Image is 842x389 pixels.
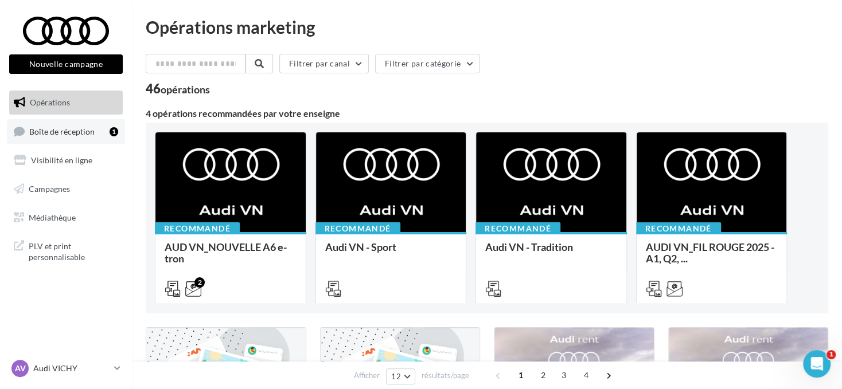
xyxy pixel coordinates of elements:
div: Opérations marketing [146,18,828,36]
span: 2 [534,366,552,384]
a: AV Audi VICHY [9,357,123,379]
button: 12 [386,368,415,384]
div: Recommandé [315,222,400,235]
span: Campagnes [29,184,70,194]
a: Campagnes [7,177,125,201]
div: 1 [110,127,118,136]
div: Recommandé [636,222,721,235]
span: Audi VN - Sport [325,241,396,253]
span: Médiathèque [29,212,76,222]
a: Boîte de réception1 [7,119,125,144]
button: Filtrer par catégorie [375,54,480,73]
span: 1 [827,350,836,359]
iframe: Intercom live chat [803,350,831,378]
button: Nouvelle campagne [9,54,123,74]
span: 4 [577,366,595,384]
span: Visibilité en ligne [31,155,92,165]
span: AUD VN_NOUVELLE A6 e-tron [165,241,287,265]
a: Médiathèque [7,206,125,230]
span: 1 [512,366,530,384]
span: AV [15,363,26,374]
span: Boîte de réception [29,126,95,136]
button: Filtrer par canal [279,54,369,73]
span: Afficher [354,370,380,381]
p: Audi VICHY [33,363,110,374]
div: opérations [161,84,210,95]
span: Opérations [30,97,70,107]
span: 12 [391,372,401,381]
span: Audi VN - Tradition [485,241,573,253]
div: Recommandé [155,222,240,235]
span: AUDI VN_FIL ROUGE 2025 - A1, Q2, ... [646,241,774,265]
a: Visibilité en ligne [7,148,125,172]
span: PLV et print personnalisable [29,238,118,263]
a: PLV et print personnalisable [7,234,125,268]
div: 2 [194,277,205,288]
span: résultats/page [422,370,469,381]
span: 3 [555,366,573,384]
div: Recommandé [475,222,560,235]
div: 4 opérations recommandées par votre enseigne [146,109,828,118]
a: Opérations [7,91,125,115]
div: 46 [146,82,210,95]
